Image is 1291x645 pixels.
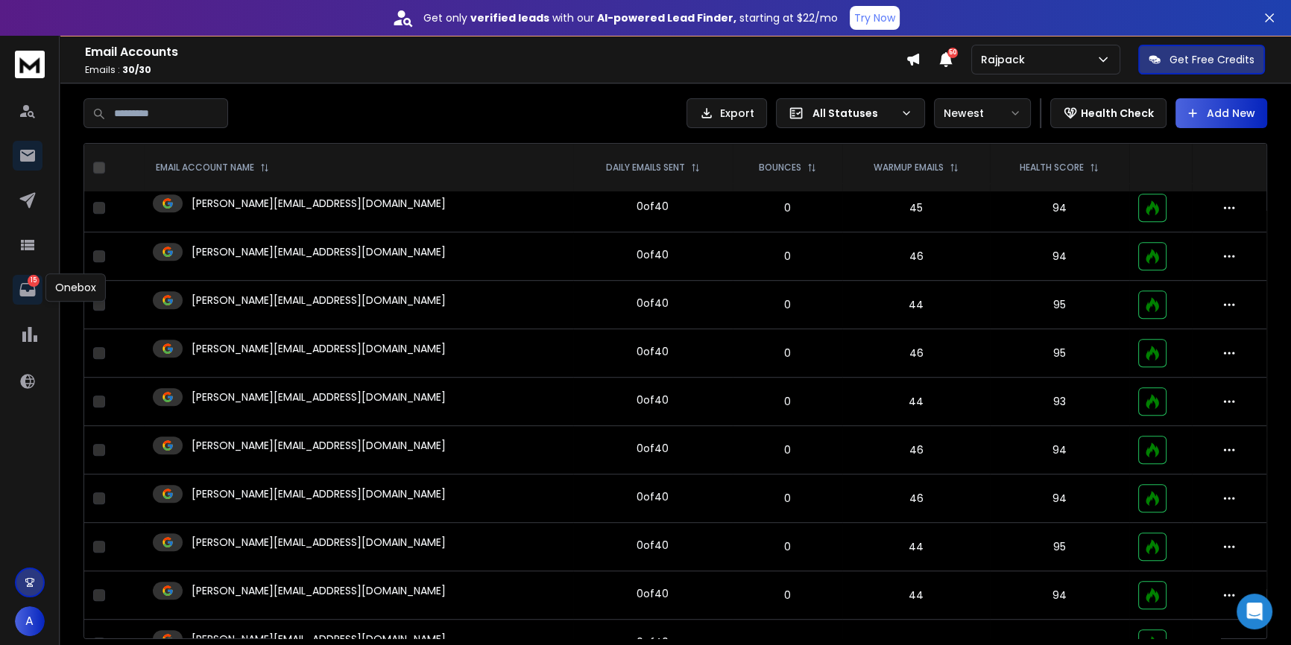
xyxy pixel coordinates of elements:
[990,281,1129,329] td: 95
[981,52,1031,67] p: Rajpack
[15,606,45,636] button: A
[85,64,906,76] p: Emails :
[606,162,685,174] p: DAILY EMAILS SENT
[192,486,446,501] p: [PERSON_NAME][EMAIL_ADDRESS][DOMAIN_NAME]
[742,442,834,457] p: 0
[192,196,446,211] p: [PERSON_NAME][EMAIL_ADDRESS][DOMAIN_NAME]
[842,184,990,232] td: 45
[842,474,990,523] td: 46
[597,10,736,25] strong: AI-powered Lead Finder,
[842,232,990,281] td: 46
[812,106,894,121] p: All Statuses
[85,43,906,61] h1: Email Accounts
[850,6,900,30] button: Try Now
[1237,594,1272,629] div: Open Intercom Messenger
[1020,162,1084,174] p: HEALTH SCORE
[842,523,990,571] td: 44
[842,329,990,378] td: 46
[637,489,669,504] div: 0 of 40
[990,232,1129,281] td: 94
[934,98,1031,128] button: Newest
[759,162,801,174] p: BOUNCES
[192,535,446,550] p: [PERSON_NAME][EMAIL_ADDRESS][DOMAIN_NAME]
[990,329,1129,378] td: 95
[637,296,669,311] div: 0 of 40
[842,571,990,620] td: 44
[423,10,838,25] p: Get only with our starting at $22/mo
[842,281,990,329] td: 44
[742,539,834,554] p: 0
[637,586,669,601] div: 0 of 40
[637,344,669,359] div: 0 of 40
[192,244,446,259] p: [PERSON_NAME][EMAIL_ADDRESS][DOMAIN_NAME]
[742,588,834,603] p: 0
[1050,98,1167,128] button: Health Check
[990,378,1129,426] td: 93
[990,184,1129,232] td: 94
[637,393,669,407] div: 0 of 40
[28,275,40,287] p: 15
[990,523,1129,571] td: 95
[15,51,45,78] img: logo
[122,63,151,76] span: 30 / 30
[192,583,446,598] p: [PERSON_NAME][EMAIL_ADDRESS][DOMAIN_NAME]
[874,162,944,174] p: WARMUP EMAILS
[742,394,834,409] p: 0
[742,491,834,506] p: 0
[947,48,958,58] span: 50
[192,293,446,308] p: [PERSON_NAME][EMAIL_ADDRESS][DOMAIN_NAME]
[637,441,669,456] div: 0 of 40
[742,346,834,360] p: 0
[637,199,669,214] div: 0 of 40
[1170,52,1254,67] p: Get Free Credits
[192,390,446,404] p: [PERSON_NAME][EMAIL_ADDRESS][DOMAIN_NAME]
[990,571,1129,620] td: 94
[742,200,834,215] p: 0
[990,426,1129,474] td: 94
[854,10,895,25] p: Try Now
[842,378,990,426] td: 44
[742,297,834,312] p: 0
[156,162,269,174] div: EMAIL ACCOUNT NAME
[1138,45,1265,74] button: Get Free Credits
[686,98,767,128] button: Export
[1175,98,1267,128] button: Add New
[192,341,446,356] p: [PERSON_NAME][EMAIL_ADDRESS][DOMAIN_NAME]
[842,426,990,474] td: 46
[990,474,1129,523] td: 94
[13,275,42,305] a: 15
[192,438,446,453] p: [PERSON_NAME][EMAIL_ADDRESS][DOMAIN_NAME]
[637,247,669,262] div: 0 of 40
[637,538,669,553] div: 0 of 40
[1081,106,1154,121] p: Health Check
[470,10,549,25] strong: verified leads
[45,273,106,302] div: Onebox
[742,249,834,264] p: 0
